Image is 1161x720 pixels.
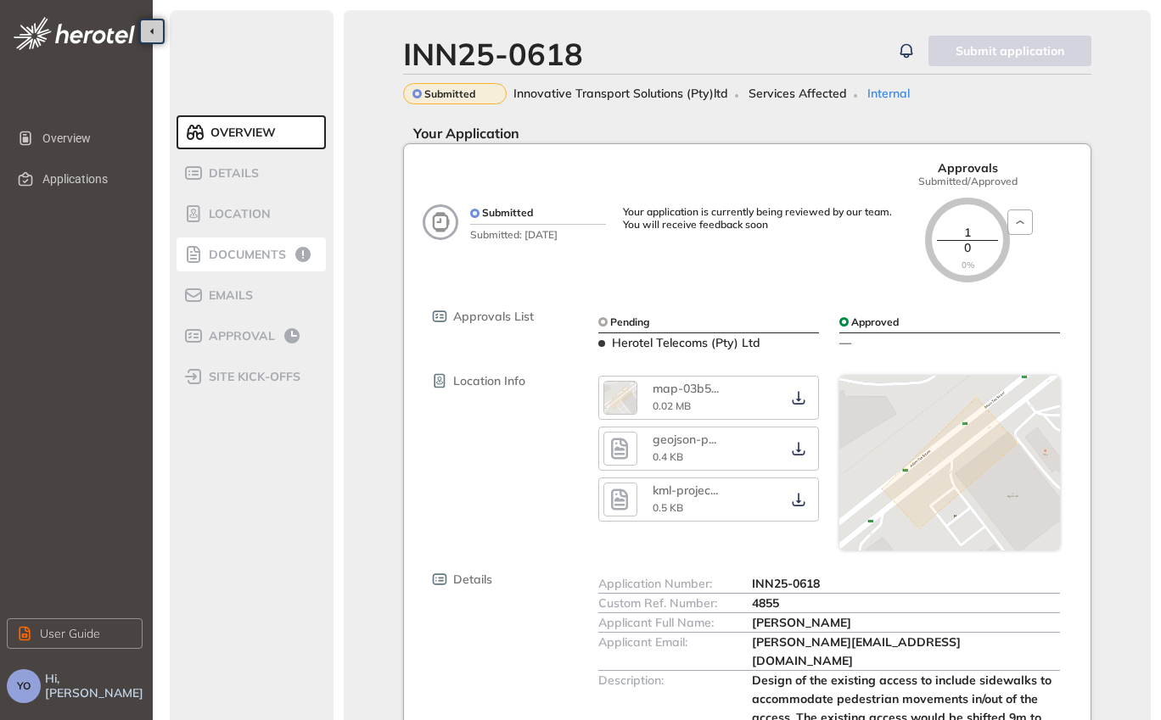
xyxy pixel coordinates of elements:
div: geojson-project-17da79fe-ba7f-4b1e-bb3b-ce833ebdcbaf.geojson [653,433,721,447]
span: Submitted [482,207,533,219]
span: kml-projec [653,483,710,498]
span: Documents [204,248,286,262]
span: User Guide [40,624,100,643]
span: Emails [204,288,253,303]
span: Your Application [403,125,519,142]
span: INN25-0618 [752,576,820,591]
span: 0% [962,260,974,271]
img: logo [14,17,135,50]
span: 4855 [752,595,779,611]
span: Applications [42,162,129,196]
span: Pending [610,316,649,328]
span: Overview [42,121,129,155]
span: ... [709,432,716,447]
span: Services Affected [749,87,847,101]
span: 0.5 KB [653,501,683,514]
span: ... [711,381,719,396]
span: Application Number: [598,576,712,591]
span: Details [204,166,259,181]
span: Approval [204,329,275,343]
span: Submitted: [DATE] [470,224,606,241]
span: site kick-offs [204,370,300,384]
span: map-03b5 [653,381,711,396]
span: Internal [867,87,910,101]
div: INN25-0618 [403,36,583,72]
span: Approved [851,316,899,328]
span: Applicant Email: [598,634,687,650]
div: map-03b5e015.png [653,382,721,396]
span: Herotel Telecoms (Pty) Ltd [612,335,760,350]
span: Approvals [938,161,998,176]
span: — [839,335,851,350]
span: Applicant Full Name: [598,615,714,630]
span: ... [710,483,718,498]
span: Overview [205,126,276,140]
span: Location Info [453,374,525,388]
span: Submitted [424,88,475,100]
img: map-snapshot [839,376,1060,550]
span: Approvals List [453,310,534,324]
div: kml-project-4532a617-2604-471a-80dd-e5a54a63d156.kml [653,483,721,498]
span: 0.4 KB [653,450,683,463]
span: Submitted/Approved [918,176,1018,187]
span: Details [453,572,492,587]
button: User Guide [7,618,143,649]
span: YO [17,680,31,692]
span: [PERSON_NAME][EMAIL_ADDRESS][DOMAIN_NAME] [752,634,961,668]
span: [PERSON_NAME] [752,615,851,630]
div: Your application is currently being reviewed by our team. You will receive feedback soon [623,206,895,231]
span: Location [204,207,271,221]
span: Hi, [PERSON_NAME] [45,672,146,700]
span: Innovative Transport Solutions (Pty)ltd [513,87,728,101]
span: Custom Ref. Number: [598,595,717,611]
span: 0.02 MB [653,399,691,412]
span: geojson-p [653,432,709,447]
span: Description: [598,673,664,688]
button: YO [7,669,41,703]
